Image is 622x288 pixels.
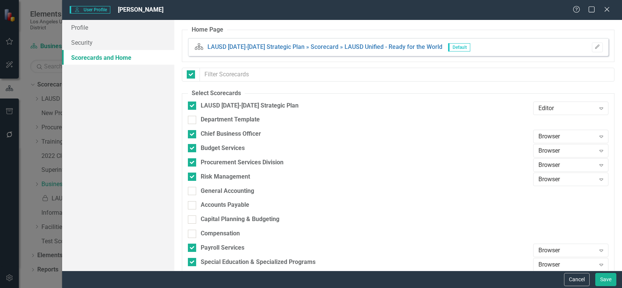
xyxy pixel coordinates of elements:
div: Budget Services [201,144,245,153]
span: [PERSON_NAME] [118,6,163,13]
button: Save [595,273,616,286]
span: User Profile [70,6,110,14]
span: Default [448,43,470,52]
div: Browser [538,132,595,141]
div: Editor [538,104,595,112]
div: Department Template [201,115,260,124]
div: Accounts Payable [201,201,249,209]
a: Profile [62,20,174,35]
div: Browser [538,147,595,155]
a: LAUSD [DATE]-[DATE] Strategic Plan » Scorecard » LAUSD Unified - Ready for the World [207,43,442,50]
button: Please Save To Continue [592,42,603,52]
div: Compensation [201,229,240,238]
div: Browser [538,246,595,255]
div: Chief Business Officer [201,130,261,138]
div: Browser [538,161,595,170]
a: Security [62,35,174,50]
div: Special Education & Specialized Programs [201,258,316,267]
div: Procurement Services Division [201,158,284,167]
a: Scorecards and Home [62,50,174,65]
legend: Home Page [188,26,227,34]
div: Browser [538,260,595,269]
div: Risk Management [201,173,250,181]
div: Payroll Services [201,244,244,252]
button: Cancel [564,273,590,286]
div: General Accounting [201,187,254,196]
input: Filter Scorecards [200,68,614,82]
div: Capital Planning & Budgeting [201,215,279,224]
div: Browser [538,175,595,183]
div: LAUSD [DATE]-[DATE] Strategic Plan [201,102,299,110]
legend: Select Scorecards [188,89,245,98]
